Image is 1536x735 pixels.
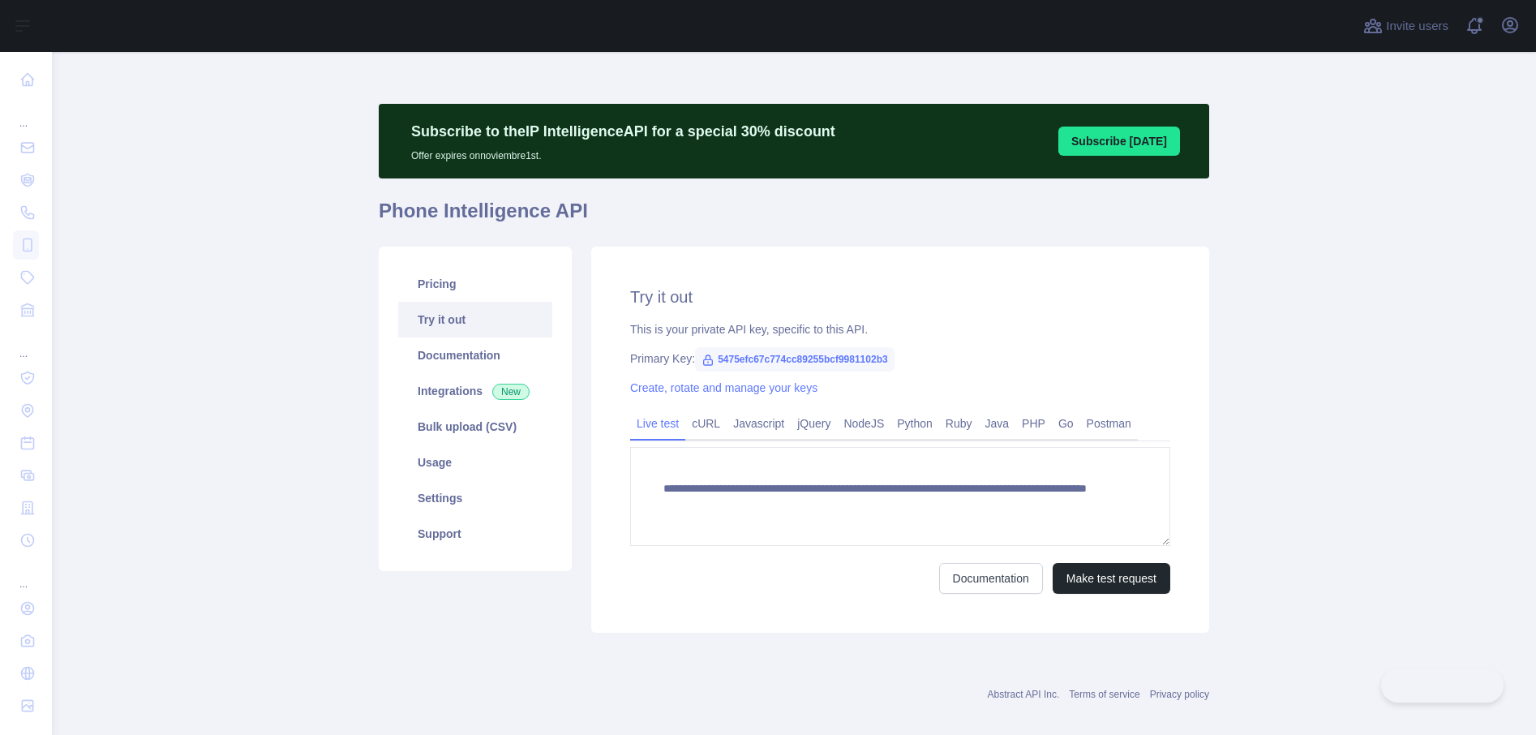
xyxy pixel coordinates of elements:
button: Invite users [1360,13,1452,39]
a: Privacy policy [1150,689,1209,700]
span: 5475efc67c774cc89255bcf9981102b3 [695,347,895,372]
div: Primary Key: [630,350,1170,367]
a: Go [1052,410,1080,436]
h1: Phone Intelligence API [379,198,1209,237]
a: Live test [630,410,685,436]
a: Python [890,410,939,436]
button: Make test request [1053,563,1170,594]
a: Support [398,516,552,552]
p: Subscribe to the IP Intelligence API for a special 30 % discount [411,120,835,143]
a: NodeJS [837,410,890,436]
a: Usage [398,445,552,480]
a: Postman [1080,410,1138,436]
span: Invite users [1386,17,1448,36]
a: jQuery [791,410,837,436]
a: Terms of service [1069,689,1139,700]
a: Javascript [727,410,791,436]
a: Documentation [398,337,552,373]
a: Create, rotate and manage your keys [630,381,817,394]
p: Offer expires on noviembre 1st. [411,143,835,162]
a: Documentation [939,563,1043,594]
a: Abstract API Inc. [988,689,1060,700]
div: ... [13,558,39,591]
button: Subscribe [DATE] [1058,127,1180,156]
div: ... [13,328,39,360]
a: cURL [685,410,727,436]
a: Bulk upload (CSV) [398,409,552,445]
a: Ruby [939,410,979,436]
div: ... [13,97,39,130]
a: Pricing [398,266,552,302]
a: Try it out [398,302,552,337]
a: Integrations New [398,373,552,409]
iframe: Toggle Customer Support [1381,668,1504,703]
a: PHP [1015,410,1052,436]
a: Settings [398,480,552,516]
a: Java [979,410,1016,436]
h2: Try it out [630,286,1170,308]
div: This is your private API key, specific to this API. [630,321,1170,337]
span: New [492,384,530,400]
